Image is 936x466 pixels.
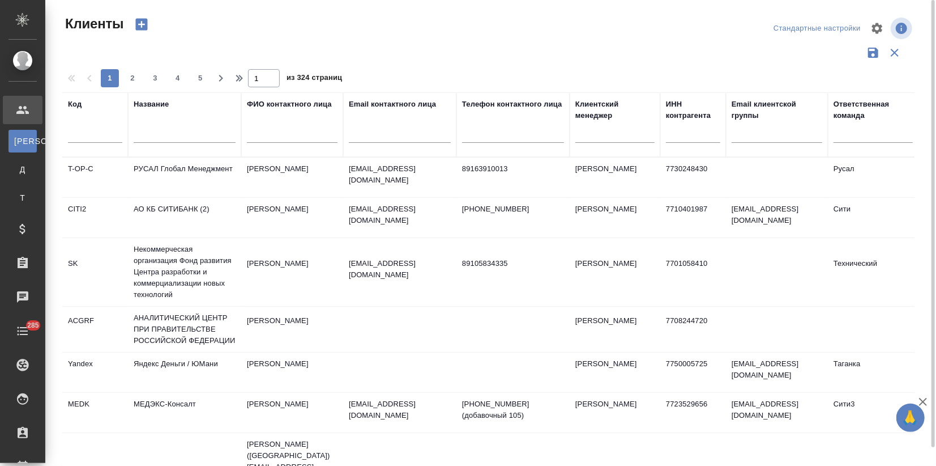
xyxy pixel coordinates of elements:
[20,320,46,331] span: 285
[666,99,720,121] div: ИНН контрагента
[247,99,332,110] div: ФИО контактного лица
[241,310,343,349] td: [PERSON_NAME]
[828,158,918,197] td: Русал
[8,187,37,209] a: Т
[241,393,343,433] td: [PERSON_NAME]
[570,310,660,349] td: [PERSON_NAME]
[828,198,918,238] td: Сити
[169,69,187,87] button: 4
[128,353,241,392] td: Яндекс Деньги / ЮМани
[123,73,142,84] span: 2
[68,99,82,110] div: Код
[128,15,155,34] button: Создать
[349,163,451,186] p: [EMAIL_ADDRESS][DOMAIN_NAME]
[8,130,37,152] a: [PERSON_NAME]
[241,198,343,238] td: [PERSON_NAME]
[462,99,562,110] div: Телефон контактного лица
[241,158,343,197] td: [PERSON_NAME]
[570,158,660,197] td: [PERSON_NAME]
[191,69,210,87] button: 5
[462,204,564,215] p: [PHONE_NUMBER]
[128,238,241,306] td: Некоммерческая организация Фонд развития Центра разработки и коммерциализации новых технологий
[575,99,655,121] div: Клиентский менеджер
[828,393,918,433] td: Сити3
[726,353,828,392] td: [EMAIL_ADDRESS][DOMAIN_NAME]
[901,406,920,430] span: 🙏
[241,353,343,392] td: [PERSON_NAME]
[146,69,164,87] button: 3
[660,393,726,433] td: 7723529656
[62,15,123,33] span: Клиенты
[128,307,241,352] td: АНАЛИТИЧЕСКИЙ ЦЕНТР ПРИ ПРАВИТЕЛЬСТВЕ РОССИЙСКОЙ ФЕДЕРАЦИИ
[570,252,660,292] td: [PERSON_NAME]
[570,353,660,392] td: [PERSON_NAME]
[726,198,828,238] td: [EMAIL_ADDRESS][DOMAIN_NAME]
[660,310,726,349] td: 7708244720
[570,198,660,238] td: [PERSON_NAME]
[62,310,128,349] td: ACGRF
[828,353,918,392] td: Таганка
[8,158,37,181] a: Д
[462,258,564,269] p: 89105834335
[14,135,31,147] span: [PERSON_NAME]
[660,353,726,392] td: 7750005725
[123,69,142,87] button: 2
[570,393,660,433] td: [PERSON_NAME]
[462,399,564,421] p: [PHONE_NUMBER] (добавочный 105)
[169,73,187,84] span: 4
[14,192,31,204] span: Т
[62,158,128,197] td: T-OP-C
[349,204,451,226] p: [EMAIL_ADDRESS][DOMAIN_NAME]
[462,163,564,175] p: 89163910013
[349,399,451,421] p: [EMAIL_ADDRESS][DOMAIN_NAME]
[884,42,905,63] button: Сбросить фильтры
[62,353,128,392] td: Yandex
[3,317,42,345] a: 285
[134,99,169,110] div: Название
[862,42,884,63] button: Сохранить фильтры
[891,18,914,39] span: Посмотреть информацию
[771,20,864,37] div: split button
[660,252,726,292] td: 7701058410
[191,73,210,84] span: 5
[146,73,164,84] span: 3
[732,99,822,121] div: Email клиентской группы
[241,252,343,292] td: [PERSON_NAME]
[828,252,918,292] td: Технический
[62,198,128,238] td: CITI2
[14,164,31,175] span: Д
[62,252,128,292] td: SK
[128,393,241,433] td: МЕДЭКС-Консалт
[726,393,828,433] td: [EMAIL_ADDRESS][DOMAIN_NAME]
[128,158,241,197] td: РУСАЛ Глобал Менеджмент
[287,71,342,87] span: из 324 страниц
[62,393,128,433] td: MEDK
[128,198,241,238] td: АО КБ СИТИБАНК (2)
[660,158,726,197] td: 7730248430
[864,15,891,42] span: Настроить таблицу
[834,99,913,121] div: Ответственная команда
[896,404,925,432] button: 🙏
[660,198,726,238] td: 7710401987
[349,99,436,110] div: Email контактного лица
[349,258,451,281] p: [EMAIL_ADDRESS][DOMAIN_NAME]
